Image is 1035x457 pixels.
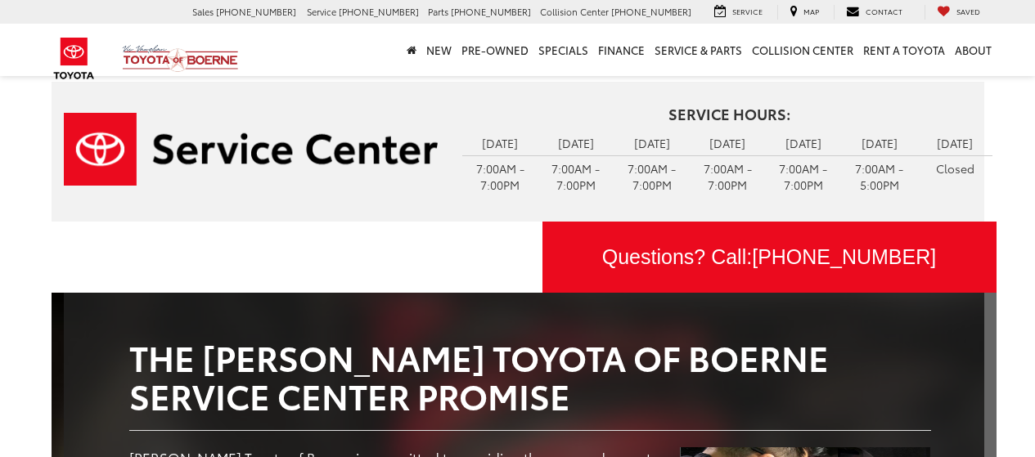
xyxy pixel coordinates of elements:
[216,5,296,18] span: [PHONE_NUMBER]
[122,44,239,73] img: Vic Vaughan Toyota of Boerne
[533,24,593,76] a: Specials
[747,24,858,76] a: Collision Center
[129,338,931,413] h2: The [PERSON_NAME] Toyota of Boerne Service Center Promise
[702,5,775,20] a: Service
[690,155,766,197] td: 7:00AM - 7:00PM
[866,6,902,16] span: Contact
[858,24,950,76] a: Rent a Toyota
[766,155,842,197] td: 7:00AM - 7:00PM
[64,113,439,186] img: Service Center | Vic Vaughan Toyota of Boerne in Boerne TX
[538,131,614,155] td: [DATE]
[462,131,538,155] td: [DATE]
[611,5,691,18] span: [PHONE_NUMBER]
[777,5,831,20] a: Map
[542,222,997,293] div: Questions? Call:
[192,5,214,18] span: Sales
[956,6,980,16] span: Saved
[540,5,609,18] span: Collision Center
[614,155,690,197] td: 7:00AM - 7:00PM
[428,5,448,18] span: Parts
[803,6,819,16] span: Map
[614,131,690,155] td: [DATE]
[457,24,533,76] a: Pre-Owned
[462,155,538,197] td: 7:00AM - 7:00PM
[690,131,766,155] td: [DATE]
[43,32,105,85] img: Toyota
[402,24,421,76] a: Home
[650,24,747,76] a: Service & Parts: Opens in a new tab
[841,155,917,197] td: 7:00AM - 5:00PM
[451,5,531,18] span: [PHONE_NUMBER]
[917,155,993,181] td: Closed
[834,5,915,20] a: Contact
[925,5,992,20] a: My Saved Vehicles
[421,24,457,76] a: New
[766,131,842,155] td: [DATE]
[841,131,917,155] td: [DATE]
[339,5,419,18] span: [PHONE_NUMBER]
[593,24,650,76] a: Finance
[307,5,336,18] span: Service
[752,245,936,268] span: [PHONE_NUMBER]
[950,24,997,76] a: About
[462,106,996,123] h4: Service Hours:
[538,155,614,197] td: 7:00AM - 7:00PM
[732,6,763,16] span: Service
[917,131,993,155] td: [DATE]
[542,222,997,293] a: Questions? Call:[PHONE_NUMBER]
